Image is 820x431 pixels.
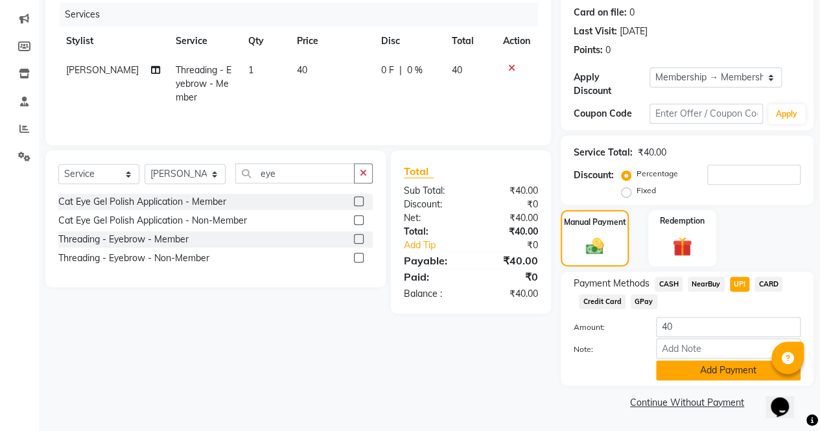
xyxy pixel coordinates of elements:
div: Net: [394,211,471,225]
div: ₹40.00 [471,253,548,268]
iframe: chat widget [766,379,807,418]
label: Fixed [637,185,656,196]
th: Action [495,27,538,56]
button: Add Payment [656,360,801,380]
span: UPI [730,277,750,292]
div: ₹40.00 [471,184,548,198]
span: 0 F [381,64,394,77]
th: Price [289,27,373,56]
span: 0 % [407,64,423,77]
div: ₹0 [471,198,548,211]
span: 1 [248,64,253,76]
span: [PERSON_NAME] [66,64,139,76]
div: Discount: [394,198,471,211]
label: Amount: [564,321,646,333]
div: ₹40.00 [471,287,548,301]
div: Paid: [394,269,471,285]
div: ₹0 [484,239,548,252]
div: Total: [394,225,471,239]
div: Cat Eye Gel Polish Application - Non-Member [58,214,247,227]
span: CARD [755,277,782,292]
div: Cat Eye Gel Polish Application - Member [58,195,226,209]
div: Threading - Eyebrow - Non-Member [58,251,209,265]
button: Apply [768,104,805,124]
input: Amount [656,317,801,337]
div: Points: [574,43,603,57]
div: Sub Total: [394,184,471,198]
div: Last Visit: [574,25,617,38]
div: ₹40.00 [471,211,548,225]
div: Discount: [574,169,614,182]
th: Stylist [58,27,168,56]
span: GPay [631,294,657,309]
div: Apply Discount [574,71,650,98]
div: Balance : [394,287,471,301]
span: 40 [451,64,462,76]
th: Total [443,27,495,56]
a: Add Tip [394,239,484,252]
th: Qty [240,27,289,56]
span: 40 [297,64,307,76]
div: 0 [605,43,611,57]
div: ₹40.00 [471,225,548,239]
div: Coupon Code [574,107,650,121]
span: | [399,64,402,77]
label: Manual Payment [564,216,626,228]
span: Payment Methods [574,277,650,290]
input: Add Note [656,338,801,358]
input: Enter Offer / Coupon Code [650,104,763,124]
label: Redemption [660,215,705,227]
th: Service [168,27,240,56]
div: ₹0 [471,269,548,285]
span: NearBuy [688,277,725,292]
div: [DATE] [620,25,648,38]
img: _cash.svg [580,236,610,257]
div: ₹40.00 [638,146,666,159]
label: Percentage [637,168,678,180]
span: Credit Card [579,294,626,309]
div: Payable: [394,253,471,268]
div: Card on file: [574,6,627,19]
div: Services [60,3,548,27]
input: Search or Scan [235,163,355,183]
a: Continue Without Payment [563,396,811,410]
img: _gift.svg [666,235,698,259]
label: Note: [564,344,646,355]
span: CASH [655,277,683,292]
span: Total [404,165,434,178]
div: 0 [629,6,635,19]
span: Threading - Eyebrow - Member [176,64,231,103]
th: Disc [373,27,443,56]
div: Threading - Eyebrow - Member [58,233,189,246]
div: Service Total: [574,146,633,159]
